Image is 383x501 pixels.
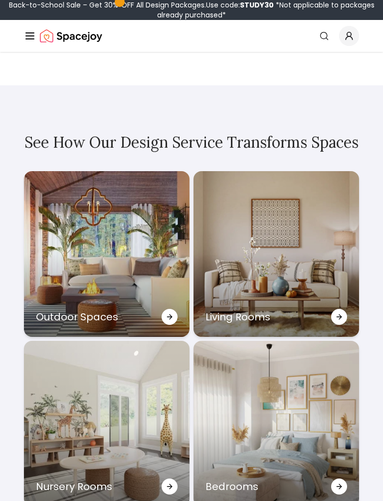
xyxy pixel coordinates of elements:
a: Outdoor SpacesOutdoor Spaces [24,171,190,337]
p: Bedrooms [205,480,258,494]
p: Outdoor Spaces [36,310,118,324]
h2: See How Our Design Service Transforms Spaces [24,133,359,151]
a: Living RoomsLiving Rooms [193,171,359,337]
a: Spacejoy [40,26,102,46]
img: Spacejoy Logo [40,26,102,46]
nav: Global [24,20,359,52]
p: Living Rooms [205,310,270,324]
p: Nursery Rooms [36,480,112,494]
